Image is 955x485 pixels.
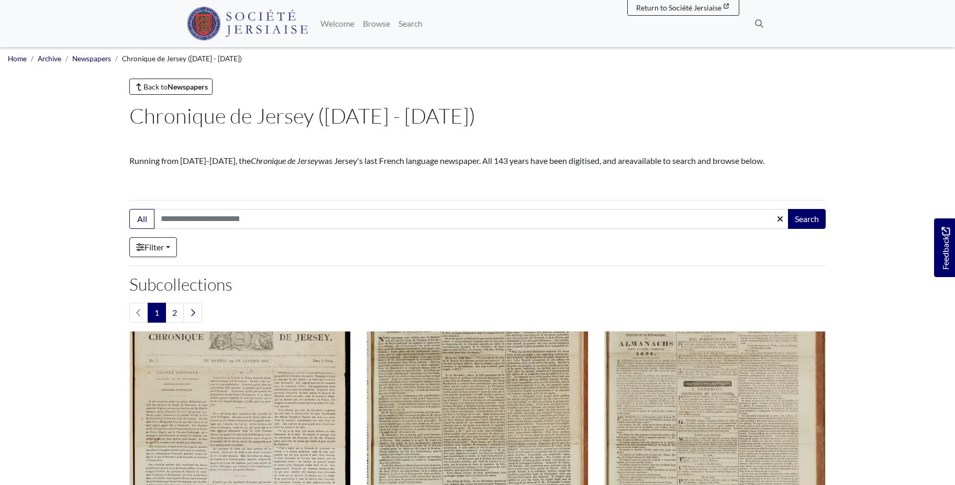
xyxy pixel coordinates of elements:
[359,13,394,34] a: Browse
[129,79,213,95] a: Back toNewspapers
[38,54,61,63] a: Archive
[788,209,826,229] button: Search
[154,209,789,229] input: Search this collection...
[394,13,427,34] a: Search
[129,303,826,323] nav: pagination
[636,3,721,12] span: Return to Société Jersiaise
[122,54,242,63] span: Chronique de Jersey ([DATE] - [DATE])
[316,13,359,34] a: Welcome
[934,218,955,277] a: Would you like to provide feedback?
[148,303,166,323] span: Goto page 1
[129,237,177,257] a: Filter
[129,209,154,229] button: All
[187,4,308,43] a: Société Jersiaise logo
[72,54,111,63] a: Newspapers
[129,155,826,167] p: Running from [DATE]-[DATE], the was Jersey's last French language newspaper. All 143 years have b...
[251,156,318,166] em: Chronique de Jersey
[187,7,308,40] img: Société Jersiaise
[183,303,202,323] a: Next page
[129,103,826,128] h1: Chronique de Jersey ([DATE] - [DATE])
[939,227,952,269] span: Feedback
[129,274,826,294] h2: Subcollections
[8,54,27,63] a: Home
[168,82,208,91] strong: Newspapers
[165,303,184,323] a: Goto page 2
[129,303,148,323] li: Previous page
